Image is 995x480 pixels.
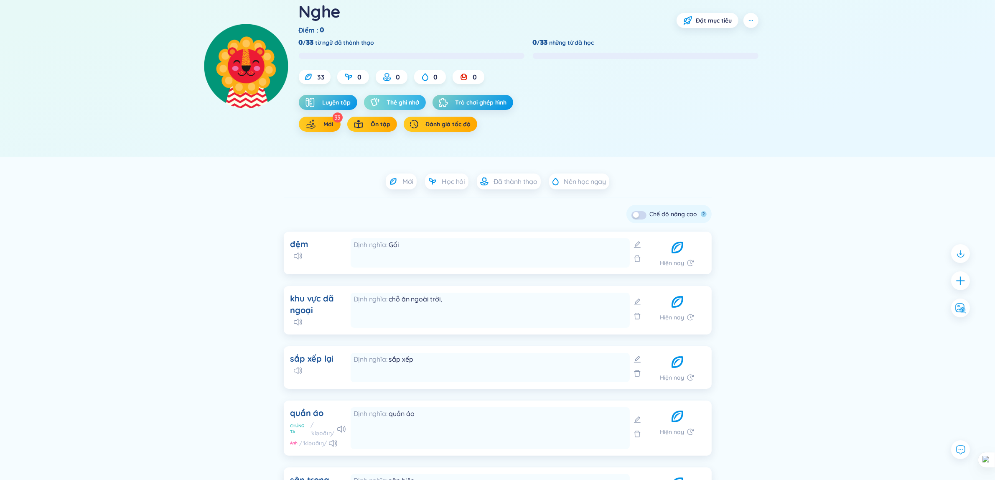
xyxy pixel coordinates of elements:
font: 0 [320,26,324,35]
font: Anh [290,440,298,446]
font: Học hỏi [442,177,465,186]
font: Đặt mục tiêu [696,17,732,24]
span: cộng thêm [955,276,966,286]
font: 0 [433,73,438,81]
font: Định nghĩa [354,240,386,249]
font: Luyện tập [323,99,351,106]
font: Nghe [299,1,341,22]
font: khu vực dã ngoại [290,293,334,315]
font: Mới [402,177,414,186]
button: Trò chơi ghép hình [433,95,513,110]
font: Ôn tập [371,120,391,128]
font: chỗ ăn ngoài trời, [389,295,443,303]
font: Đã thành thạo [494,177,537,186]
button: Luyện tập [299,95,357,110]
font: từ ngữ đã thành thạo [315,39,374,46]
button: Thẻ ghi nhớ [364,95,426,110]
font: Hiện nay [660,314,685,321]
font: 0 [358,73,362,81]
font: /ˈkləʊðɪŋ/ [300,439,328,447]
button: Đặt mục tiêu [677,13,738,28]
font: Thẻ ghi nhớ [387,99,420,106]
button: Ôn tập [347,117,397,132]
font: Trò chơi ghép hình [456,99,507,106]
font: những từ đã học [549,39,594,46]
font: đệm [290,239,308,249]
font: Định nghĩa [354,295,386,303]
font: : [316,26,318,34]
font: 33 [335,114,341,121]
font: Hiện nay [660,374,685,381]
button: Đánh giá tốc độ [404,117,477,132]
font: Định nghĩa [354,355,386,363]
font: Định nghĩa [354,409,386,418]
font: Hiện nay [660,259,685,267]
font: Gối [389,240,400,249]
font: 0 [396,73,400,81]
font: Mới [323,120,333,128]
font: 0/33 [299,38,313,47]
font: 33 [318,73,325,81]
font: Nên học ngay [564,177,606,186]
font: Điểm [299,26,315,34]
font: /ˈkləʊðɪŋ/ [310,421,335,437]
font: quần áo [389,409,415,418]
font: CHÚNG TA [290,423,305,434]
font: Hiện nay [660,428,685,436]
font: sắp xếp lại [290,353,334,364]
font: Chế độ nâng cao [650,210,697,218]
button: ? [701,211,707,217]
font: 0 [473,73,477,81]
button: Mới [299,117,341,132]
font: quần áo [290,408,324,418]
font: 0/33 [533,38,547,47]
font: Đánh giá tốc độ [426,120,471,128]
font: ? [702,211,705,217]
font: sắp xếp [389,355,413,363]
